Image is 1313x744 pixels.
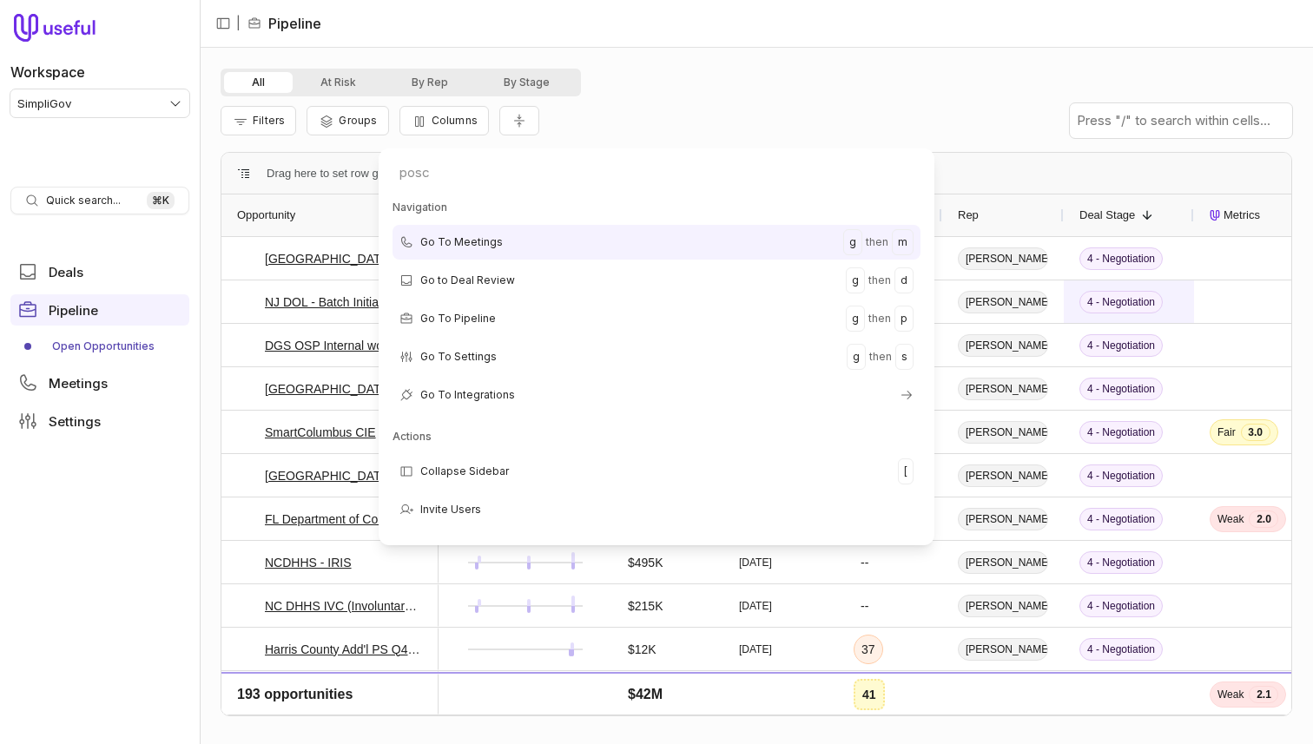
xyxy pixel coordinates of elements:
[894,306,914,332] kbd: p
[843,229,862,255] kbd: g
[892,229,914,255] kbd: m
[393,339,920,374] div: Go To Settings
[393,263,920,298] div: Go to Deal Review
[393,225,920,260] div: Go To Meetings
[868,270,891,291] span: then
[393,426,920,447] div: Actions
[868,308,891,329] span: then
[869,346,892,367] span: then
[847,344,866,370] kbd: g
[846,267,865,293] kbd: g
[393,301,920,336] div: Go To Pipeline
[393,197,920,218] div: Navigation
[393,454,920,489] div: Collapse Sidebar
[393,492,920,527] div: Invite Users
[386,155,927,190] input: Search for pages and commands...
[898,458,914,484] kbd: [
[386,197,927,538] div: Suggestions
[866,232,888,253] span: then
[895,344,914,370] kbd: s
[894,267,914,293] kbd: d
[393,378,920,412] div: Go To Integrations
[846,306,865,332] kbd: g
